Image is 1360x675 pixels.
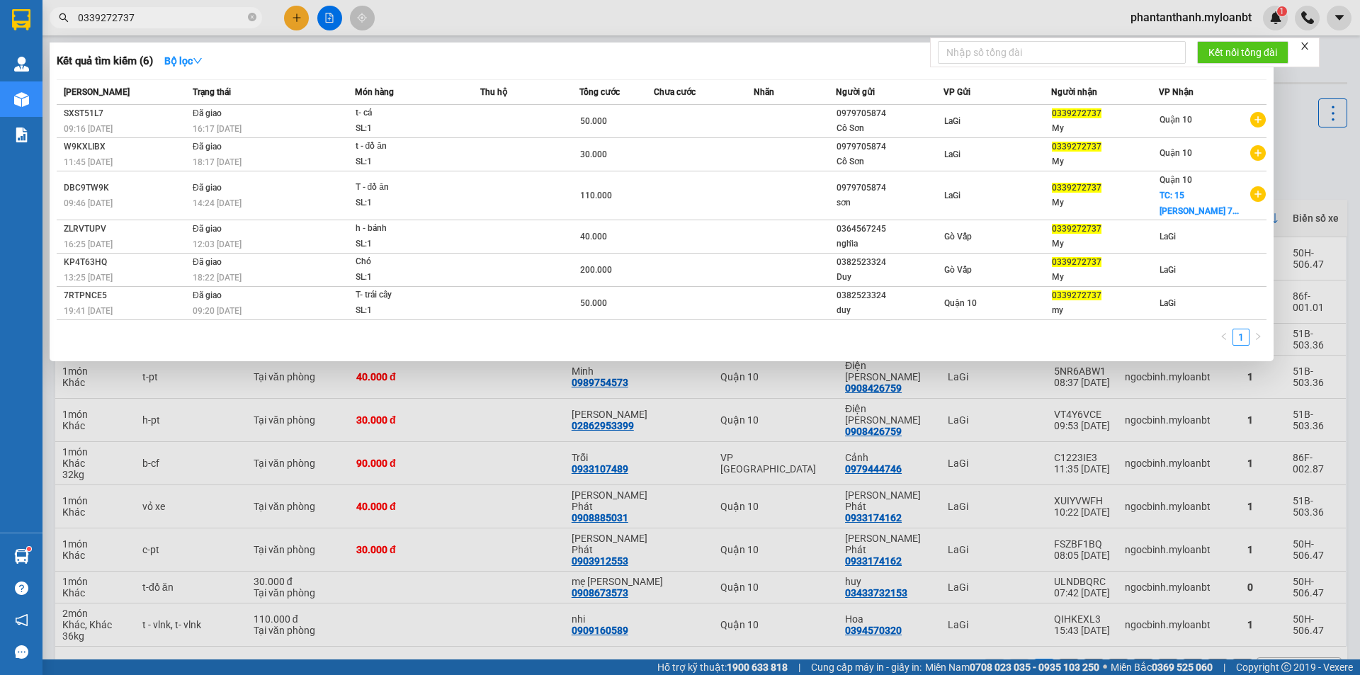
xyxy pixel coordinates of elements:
div: t - đồ ăn [356,139,462,154]
div: My [1052,237,1158,251]
span: Đã giao [193,108,222,118]
span: LaGi [944,149,960,159]
div: 0382523324 [837,288,943,303]
img: logo-vxr [12,9,30,30]
span: Đã giao [193,142,222,152]
span: Đã giao [193,224,222,234]
div: KP4T63HQ [64,255,188,270]
div: My [1052,270,1158,285]
div: 0979705874 [837,181,943,195]
img: warehouse-icon [14,549,29,564]
div: my [1052,303,1158,318]
input: Tìm tên, số ĐT hoặc mã đơn [78,10,245,25]
img: warehouse-icon [14,92,29,107]
img: warehouse-icon [14,57,29,72]
span: 16:17 [DATE] [193,124,242,134]
div: sơn [837,195,943,210]
span: 16:25 [DATE] [64,239,113,249]
div: SL: 1 [356,270,462,285]
span: Đã giao [193,257,222,267]
div: My [1052,121,1158,136]
span: Món hàng [355,87,394,97]
span: plus-circle [1250,186,1266,202]
div: Chó [356,254,462,270]
span: 0339272737 [1052,290,1101,300]
span: 09:16 [DATE] [64,124,113,134]
div: Duy [837,270,943,285]
span: LaGi [1160,232,1176,242]
span: search [59,13,69,23]
span: 40.000 [580,232,607,242]
input: Nhập số tổng đài [938,41,1186,64]
span: 0339272737 [1052,224,1101,234]
div: 0979705874 [837,106,943,121]
span: plus-circle [1250,145,1266,161]
span: close [1300,41,1310,51]
sup: 1 [27,547,31,551]
span: 18:17 [DATE] [193,157,242,167]
span: VP Nhận [1159,87,1194,97]
span: [PERSON_NAME] [64,87,130,97]
span: Đã giao [193,183,222,193]
span: left [1220,332,1228,341]
span: 14:24 [DATE] [193,198,242,208]
span: plus-circle [1250,112,1266,127]
span: Gò Vấp [944,232,972,242]
div: SL: 1 [356,121,462,137]
button: left [1215,329,1232,346]
div: SL: 1 [356,237,462,252]
span: 18:22 [DATE] [193,273,242,283]
div: DBC9TW9K [64,181,188,195]
img: solution-icon [14,127,29,142]
button: Kết nối tổng đài [1197,41,1288,64]
span: 200.000 [580,265,612,275]
span: Trạng thái [193,87,231,97]
div: SL: 1 [356,154,462,170]
span: message [15,645,28,659]
button: right [1249,329,1266,346]
div: 0382523324 [837,255,943,270]
span: Người nhận [1051,87,1097,97]
span: VP Gửi [943,87,970,97]
div: W9KXLIBX [64,140,188,154]
span: Đã giao [193,290,222,300]
div: 0979705874 [837,140,943,154]
span: 110.000 [580,191,612,200]
div: T - đồ ăn [356,180,462,195]
span: 50.000 [580,116,607,126]
span: right [1254,332,1262,341]
span: Nhãn [754,87,774,97]
div: ZLRVTUPV [64,222,188,237]
span: Kết nối tổng đài [1208,45,1277,60]
h3: Kết quả tìm kiếm ( 6 ) [57,54,153,69]
div: duy [837,303,943,318]
span: 09:20 [DATE] [193,306,242,316]
div: 7RTPNCE5 [64,288,188,303]
div: Cô Sơn [837,121,943,136]
div: SL: 1 [356,195,462,211]
span: down [193,56,203,66]
span: Chưa cước [654,87,696,97]
span: TC: 15 [PERSON_NAME] 7... [1160,191,1239,216]
li: Previous Page [1215,329,1232,346]
span: 12:03 [DATE] [193,239,242,249]
div: T- trái cây [356,288,462,303]
span: LaGi [1160,298,1176,308]
li: Next Page [1249,329,1266,346]
span: LaGi [944,116,960,126]
span: Quận 10 [944,298,977,308]
span: 09:46 [DATE] [64,198,113,208]
div: My [1052,154,1158,169]
span: LaGi [1160,265,1176,275]
span: close-circle [248,13,256,21]
span: 0339272737 [1052,142,1101,152]
div: 0364567245 [837,222,943,237]
span: close-circle [248,11,256,25]
span: 50.000 [580,298,607,308]
span: LaGi [944,191,960,200]
strong: Bộ lọc [164,55,203,67]
div: SL: 1 [356,303,462,319]
span: question-circle [15,582,28,595]
div: nghĩa [837,237,943,251]
span: Gò Vấp [944,265,972,275]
